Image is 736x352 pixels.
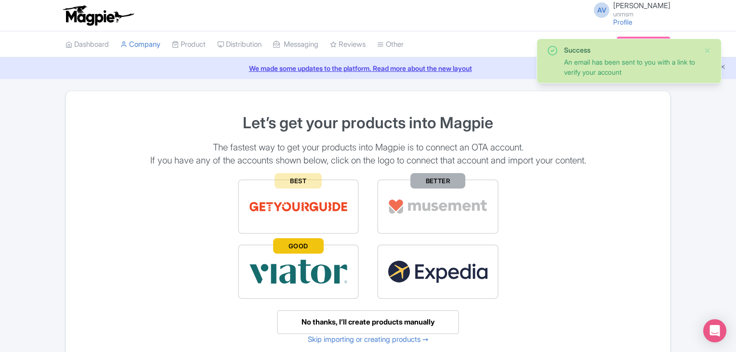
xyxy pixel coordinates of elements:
span: AV [594,2,609,18]
small: unmsm [613,11,670,17]
span: GOOD [273,238,324,254]
a: Other [377,31,404,58]
a: Skip importing or creating products ➙ [308,335,429,344]
p: If you have any of the accounts shown below, click on the logo to connect that account and import... [78,154,658,167]
a: BETTER [368,176,508,237]
span: BEST [275,173,322,189]
div: Success [564,45,696,55]
a: BEST [229,176,368,237]
a: Dashboard [66,31,109,58]
div: An email has been sent to you with a link to verify your account [564,57,696,77]
img: musement-dad6797fd076d4ac540800b229e01643.svg [388,190,488,223]
a: Profile [613,18,632,26]
div: Open Intercom Messenger [703,319,726,342]
a: Product [172,31,206,58]
img: viator-e2bf771eb72f7a6029a5edfbb081213a.svg [249,255,349,288]
span: [PERSON_NAME] [613,1,670,10]
a: AV [PERSON_NAME] unmsm [588,2,670,17]
a: Distribution [217,31,262,58]
a: Messaging [273,31,318,58]
a: GOOD [229,241,368,302]
a: We made some updates to the platform. Read more about the new layout [6,63,730,73]
a: Subscription [617,37,670,51]
p: The fastest way to get your products into Magpie is to connect an OTA account. [78,141,658,154]
button: Close [704,45,711,56]
img: expedia22-01-93867e2ff94c7cd37d965f09d456db68.svg [388,255,488,288]
img: get_your_guide-5a6366678479520ec94e3f9d2b9f304b.svg [249,190,349,223]
a: No thanks, I’ll create products manually [277,310,459,335]
h1: Let’s get your products into Magpie [78,114,658,131]
button: Close announcement [719,62,726,73]
a: Company [120,31,160,58]
a: Reviews [330,31,366,58]
img: logo-ab69f6fb50320c5b225c76a69d11143b.png [61,5,135,26]
span: BETTER [410,173,465,189]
